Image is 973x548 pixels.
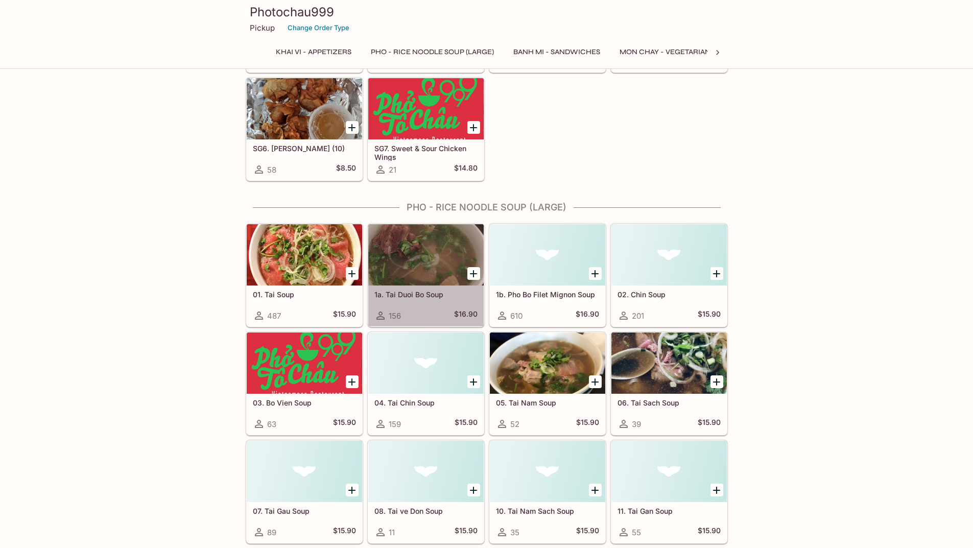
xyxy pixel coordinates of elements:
[454,309,478,322] h5: $16.90
[368,78,484,139] div: SG7. Sweet & Sour Chicken Wings
[267,419,276,429] span: 63
[698,309,721,322] h5: $15.90
[589,375,602,388] button: Add 05. Tai Nam Soup
[632,528,641,537] span: 55
[368,332,484,394] div: 04. Tai Chin Soup
[246,202,728,213] h4: Pho - Rice Noodle Soup (Large)
[346,375,359,388] button: Add 03. Bo Vien Soup
[374,507,478,515] h5: 08. Tai ve Don Soup
[611,224,727,327] a: 02. Chin Soup201$15.90
[490,224,605,285] div: 1b. Pho Bo Filet Mignon Soup
[333,526,356,538] h5: $15.90
[246,224,363,327] a: 01. Tai Soup487$15.90
[611,224,727,285] div: 02. Chin Soup
[698,526,721,538] h5: $15.90
[346,267,359,280] button: Add 01. Tai Soup
[346,121,359,134] button: Add SG6. Hoanh Thanh Chien (10)
[250,4,724,20] h3: Photochau999
[489,332,606,435] a: 05. Tai Nam Soup52$15.90
[253,507,356,515] h5: 07. Tai Gau Soup
[253,398,356,407] h5: 03. Bo Vien Soup
[632,311,644,321] span: 201
[368,332,484,435] a: 04. Tai Chin Soup159$15.90
[710,484,723,496] button: Add 11. Tai Gan Soup
[368,440,484,543] a: 08. Tai ve Don Soup11$15.90
[246,78,363,181] a: SG6. [PERSON_NAME] (10)58$8.50
[611,332,727,435] a: 06. Tai Sach Soup39$15.90
[253,144,356,153] h5: SG6. [PERSON_NAME] (10)
[576,526,599,538] h5: $15.90
[250,23,275,33] p: Pickup
[267,528,276,537] span: 89
[365,45,500,59] button: Pho - Rice Noodle Soup (Large)
[333,418,356,430] h5: $15.90
[611,440,727,543] a: 11. Tai Gan Soup55$15.90
[490,441,605,502] div: 10. Tai Nam Sach Soup
[247,78,362,139] div: SG6. Hoanh Thanh Chien (10)
[496,290,599,299] h5: 1b. Pho Bo Filet Mignon Soup
[368,441,484,502] div: 08. Tai ve Don Soup
[389,528,395,537] span: 11
[336,163,356,176] h5: $8.50
[490,332,605,394] div: 05. Tai Nam Soup
[467,121,480,134] button: Add SG7. Sweet & Sour Chicken Wings
[698,418,721,430] h5: $15.90
[374,398,478,407] h5: 04. Tai Chin Soup
[710,267,723,280] button: Add 02. Chin Soup
[510,311,523,321] span: 610
[389,419,401,429] span: 159
[467,267,480,280] button: Add 1a. Tai Duoi Bo Soup
[246,440,363,543] a: 07. Tai Gau Soup89$15.90
[247,332,362,394] div: 03. Bo Vien Soup
[489,440,606,543] a: 10. Tai Nam Sach Soup35$15.90
[611,332,727,394] div: 06. Tai Sach Soup
[368,224,484,285] div: 1a. Tai Duoi Bo Soup
[467,484,480,496] button: Add 08. Tai ve Don Soup
[710,375,723,388] button: Add 06. Tai Sach Soup
[510,419,519,429] span: 52
[333,309,356,322] h5: $15.90
[374,290,478,299] h5: 1a. Tai Duoi Bo Soup
[270,45,357,59] button: Khai Vi - Appetizers
[389,165,396,175] span: 21
[246,332,363,435] a: 03. Bo Vien Soup63$15.90
[632,419,641,429] span: 39
[618,290,721,299] h5: 02. Chin Soup
[247,224,362,285] div: 01. Tai Soup
[374,144,478,161] h5: SG7. Sweet & Sour Chicken Wings
[589,267,602,280] button: Add 1b. Pho Bo Filet Mignon Soup
[489,224,606,327] a: 1b. Pho Bo Filet Mignon Soup610$16.90
[389,311,401,321] span: 156
[618,398,721,407] h5: 06. Tai Sach Soup
[496,398,599,407] h5: 05. Tai Nam Soup
[346,484,359,496] button: Add 07. Tai Gau Soup
[496,507,599,515] h5: 10. Tai Nam Sach Soup
[508,45,606,59] button: Banh Mi - Sandwiches
[455,526,478,538] h5: $15.90
[283,20,354,36] button: Change Order Type
[454,163,478,176] h5: $14.80
[611,441,727,502] div: 11. Tai Gan Soup
[368,78,484,181] a: SG7. Sweet & Sour Chicken Wings21$14.80
[247,441,362,502] div: 07. Tai Gau Soup
[510,528,519,537] span: 35
[576,309,599,322] h5: $16.90
[467,375,480,388] button: Add 04. Tai Chin Soup
[618,507,721,515] h5: 11. Tai Gan Soup
[576,418,599,430] h5: $15.90
[589,484,602,496] button: Add 10. Tai Nam Sach Soup
[267,311,281,321] span: 487
[614,45,750,59] button: Mon Chay - Vegetarian Entrees
[253,290,356,299] h5: 01. Tai Soup
[368,224,484,327] a: 1a. Tai Duoi Bo Soup156$16.90
[267,165,276,175] span: 58
[455,418,478,430] h5: $15.90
